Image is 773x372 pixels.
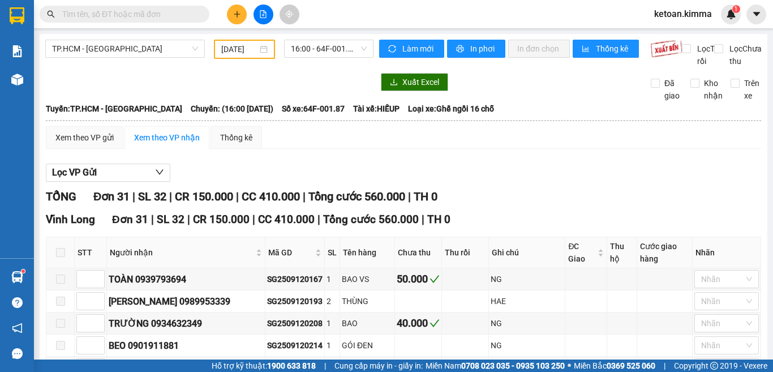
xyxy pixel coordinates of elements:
[327,317,338,330] div: 1
[491,339,563,352] div: NG
[109,294,263,309] div: [PERSON_NAME] 0989953339
[46,190,76,203] span: TỔNG
[47,10,55,18] span: search
[397,315,440,331] div: 40.000
[746,5,766,24] button: caret-down
[430,318,440,328] span: check
[187,213,190,226] span: |
[110,246,254,259] span: Người nhận
[430,274,440,284] span: check
[574,360,655,372] span: Miền Bắc
[324,360,326,372] span: |
[660,77,684,102] span: Đã giao
[308,190,405,203] span: Tổng cước 560.000
[710,362,718,370] span: copyright
[227,5,247,24] button: plus
[132,190,135,203] span: |
[75,237,107,268] th: STT
[303,190,306,203] span: |
[422,213,424,226] span: |
[267,295,323,307] div: SG2509120193
[342,295,393,307] div: THÙNG
[112,213,148,226] span: Đơn 31
[12,297,23,308] span: question-circle
[55,131,114,144] div: Xem theo VP gửi
[327,339,338,352] div: 1
[491,317,563,330] div: NG
[426,360,565,372] span: Miền Nam
[11,45,23,57] img: solution-icon
[334,360,423,372] span: Cung cấp máy in - giấy in:
[46,104,182,113] b: Tuyến: TP.HCM - [GEOGRAPHIC_DATA]
[489,237,565,268] th: Ghi chú
[740,77,764,102] span: Trên xe
[134,131,200,144] div: Xem theo VP nhận
[390,78,398,87] span: download
[414,190,437,203] span: TH 0
[751,9,762,19] span: caret-down
[212,360,316,372] span: Hỗ trợ kỹ thuật:
[327,295,338,307] div: 2
[734,5,738,13] span: 1
[10,7,24,24] img: logo-vxr
[220,131,252,144] div: Thống kê
[568,240,595,265] span: ĐC Giao
[267,273,323,285] div: SG2509120167
[267,339,323,352] div: SG2509120214
[52,165,97,179] span: Lọc VP Gửi
[236,190,239,203] span: |
[221,43,257,55] input: 12/09/2025
[470,42,496,55] span: In phơi
[265,268,325,290] td: SG2509120167
[645,7,721,21] span: ketoan.kimma
[242,190,300,203] span: CC 410.000
[267,317,323,330] div: SG2509120208
[607,237,637,268] th: Thu hộ
[46,213,95,226] span: Vĩnh Long
[109,272,263,287] div: TOÀN 0939793694
[732,5,740,13] sup: 1
[456,45,466,54] span: printer
[664,360,665,372] span: |
[402,42,435,55] span: Làm mới
[381,73,448,91] button: downloadXuất Excel
[607,361,655,370] strong: 0369 525 060
[508,40,570,58] button: In đơn chọn
[650,40,682,58] img: 9k=
[265,313,325,335] td: SG2509120208
[12,323,23,333] span: notification
[169,190,172,203] span: |
[268,246,313,259] span: Mã GD
[285,10,293,18] span: aim
[327,273,338,285] div: 1
[109,339,263,353] div: BEO 0901911881
[265,335,325,357] td: SG2509120214
[280,5,299,24] button: aim
[151,213,154,226] span: |
[193,213,250,226] span: CR 150.000
[265,290,325,313] td: SG2509120193
[282,102,345,115] span: Số xe: 64F-001.87
[573,40,639,58] button: bar-chartThống kê
[568,364,571,368] span: ⚪️
[491,295,563,307] div: HAE
[342,317,393,330] div: BAO
[258,213,315,226] span: CC 410.000
[461,361,565,370] strong: 0708 023 035 - 0935 103 250
[637,237,693,268] th: Cước giao hàng
[342,273,393,285] div: BAO VS
[397,271,440,287] div: 50.000
[491,273,563,285] div: NG
[447,40,505,58] button: printerIn phơi
[259,10,267,18] span: file-add
[11,74,23,85] img: warehouse-icon
[395,237,442,268] th: Chưa thu
[317,213,320,226] span: |
[340,237,395,268] th: Tên hàng
[695,246,758,259] div: Nhãn
[155,168,164,177] span: down
[62,8,196,20] input: Tìm tên, số ĐT hoặc mã đơn
[582,45,591,54] span: bar-chart
[291,40,367,57] span: 16:00 - 64F-001.87
[693,42,725,67] span: Lọc Thu rồi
